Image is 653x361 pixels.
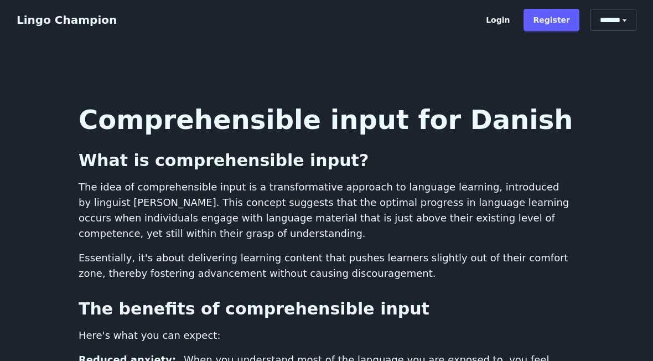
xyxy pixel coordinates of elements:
h2: The benefits of comprehensible input [79,299,574,319]
a: Login [476,9,519,31]
a: Register [524,9,579,31]
p: Here's what you can expect: [79,328,574,343]
p: Essentially, it's about delivering learning content that pushes learners slightly out of their co... [79,250,574,281]
h1: Comprehensible input for Danish [79,106,574,133]
p: The idea of comprehensible input is a transformative approach to language learning, introduced by... [79,179,574,241]
h2: What is comprehensible input? [79,151,574,171]
a: Lingo Champion [17,13,117,27]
